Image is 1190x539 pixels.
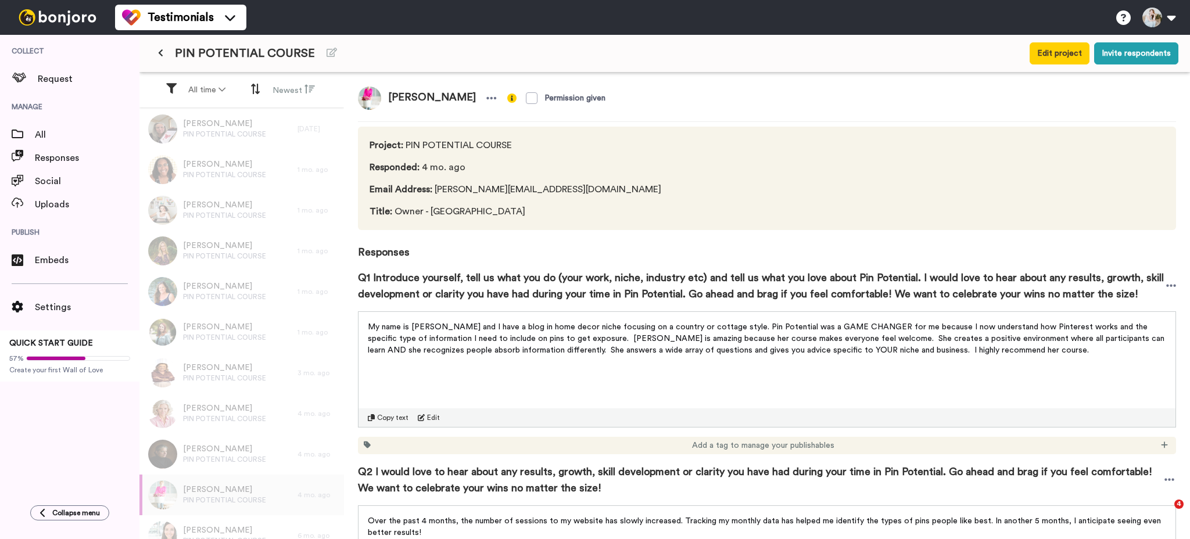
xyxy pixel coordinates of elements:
[139,231,344,271] a: [PERSON_NAME]PIN POTENTIAL COURSE1 mo. ago
[297,490,338,500] div: 4 mo. ago
[370,204,661,218] span: Owner - [GEOGRAPHIC_DATA]
[183,414,266,423] span: PIN POTENTIAL COURSE
[297,165,338,174] div: 1 mo. ago
[183,292,266,301] span: PIN POTENTIAL COURSE
[358,463,1163,496] span: Q2 I would love to hear about any results, growth, skill development or clarity you have had duri...
[183,495,266,505] span: PIN POTENTIAL COURSE
[183,211,266,220] span: PIN POTENTIAL COURSE
[1150,500,1178,527] iframe: Intercom live chat
[148,114,177,143] img: af6fb907-4e4d-430c-95e1-b0fb1b6761c5.jpeg
[507,94,517,103] img: info-yellow.svg
[148,358,177,387] img: 7148a9af-eaa4-46f0-8175-82ec91f49576.png
[1174,500,1184,509] span: 4
[139,312,344,353] a: [PERSON_NAME]PIN POTENTIAL COURSE1 mo. ago
[370,138,661,152] span: PIN POTENTIAL COURSE
[9,354,24,363] span: 57%
[35,174,139,188] span: Social
[183,524,266,536] span: [PERSON_NAME]
[181,80,232,100] button: All time
[148,196,177,225] img: 1dbd9cde-0e11-4fb5-9b96-fc7d96deb925.jpeg
[370,141,403,150] span: Project :
[148,236,177,265] img: f3770117-e843-47c8-84ec-d4e991ec5c18.png
[297,246,338,256] div: 1 mo. ago
[183,281,266,292] span: [PERSON_NAME]
[1030,42,1089,64] button: Edit project
[297,206,338,215] div: 1 mo. ago
[358,230,1176,260] span: Responses
[139,475,344,515] a: [PERSON_NAME]PIN POTENTIAL COURSE4 mo. ago
[297,368,338,378] div: 3 mo. ago
[183,484,266,495] span: [PERSON_NAME]
[381,87,483,110] span: [PERSON_NAME]
[358,87,381,110] img: da0da98c-5699-48d6-8b49-69972a259902.jpeg
[183,403,266,414] span: [PERSON_NAME]
[370,160,661,174] span: 4 mo. ago
[183,321,266,333] span: [PERSON_NAME]
[297,328,338,337] div: 1 mo. ago
[183,443,266,455] span: [PERSON_NAME]
[183,333,266,342] span: PIN POTENTIAL COURSE
[183,118,266,130] span: [PERSON_NAME]
[183,170,266,179] span: PIN POTENTIAL COURSE
[9,365,130,375] span: Create your first Wall of Love
[370,207,392,216] span: Title :
[183,373,266,383] span: PIN POTENTIAL COURSE
[183,130,266,139] span: PIN POTENTIAL COURSE
[35,128,139,142] span: All
[370,182,661,196] span: [PERSON_NAME][EMAIL_ADDRESS][DOMAIN_NAME]
[148,9,214,26] span: Testimonials
[139,149,344,190] a: [PERSON_NAME]PIN POTENTIAL COURSE1 mo. ago
[297,450,338,459] div: 4 mo. ago
[692,440,834,451] span: Add a tag to manage your publishables
[358,269,1166,302] span: Q1 Introduce yourself, tell us what you do (your work, niche, industry etc) and tell us what you ...
[297,287,338,296] div: 1 mo. ago
[30,505,109,520] button: Collapse menu
[1094,42,1178,64] button: Invite respondents
[370,163,420,172] span: Responded :
[175,45,315,62] span: PIN POTENTIAL COURSE
[427,413,440,422] span: Edit
[183,362,266,373] span: [PERSON_NAME]
[38,72,139,86] span: Request
[139,434,344,475] a: [PERSON_NAME]PIN POTENTIAL COURSE4 mo. ago
[35,197,139,211] span: Uploads
[183,159,266,170] span: [PERSON_NAME]
[368,517,1163,537] span: Over the past 4 months, the number of sessions to my website has slowly increased. Tracking my mo...
[377,413,408,422] span: Copy text
[183,455,266,464] span: PIN POTENTIAL COURSE
[370,185,432,194] span: Email Address :
[139,190,344,231] a: [PERSON_NAME]PIN POTENTIAL COURSE1 mo. ago
[148,318,177,347] img: f11fcd46-4b71-4311-8511-1e4040adf36f.jpeg
[35,253,139,267] span: Embeds
[148,277,177,306] img: 261d3ba1-66a3-44e3-8226-9929a4e4e69e.jpeg
[148,480,177,509] img: da0da98c-5699-48d6-8b49-69972a259902.jpeg
[35,300,139,314] span: Settings
[148,155,177,184] img: ca4a4349-63ac-4795-af8f-fd1b93b4589d.jpeg
[14,9,101,26] img: bj-logo-header-white.svg
[266,79,322,101] button: Newest
[139,271,344,312] a: [PERSON_NAME]PIN POTENTIAL COURSE1 mo. ago
[183,240,266,251] span: [PERSON_NAME]
[544,92,605,104] div: Permission given
[139,393,344,434] a: [PERSON_NAME]PIN POTENTIAL COURSE4 mo. ago
[9,339,93,347] span: QUICK START GUIDE
[297,124,338,134] div: [DATE]
[35,151,139,165] span: Responses
[139,109,344,149] a: [PERSON_NAME]PIN POTENTIAL COURSE[DATE]
[139,353,344,393] a: [PERSON_NAME]PIN POTENTIAL COURSE3 mo. ago
[122,8,141,27] img: tm-color.svg
[183,199,266,211] span: [PERSON_NAME]
[148,399,177,428] img: 52daa714-f8a1-4e3f-afdd-d1219d9ddeab.png
[52,508,100,518] span: Collapse menu
[297,409,338,418] div: 4 mo. ago
[148,440,177,469] img: 3832ab74-9b63-4bf7-a4db-44e33e741550.jpeg
[368,323,1167,354] span: My name is [PERSON_NAME] and I have a blog in home decor niche focusing on a country or cottage s...
[183,251,266,261] span: PIN POTENTIAL COURSE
